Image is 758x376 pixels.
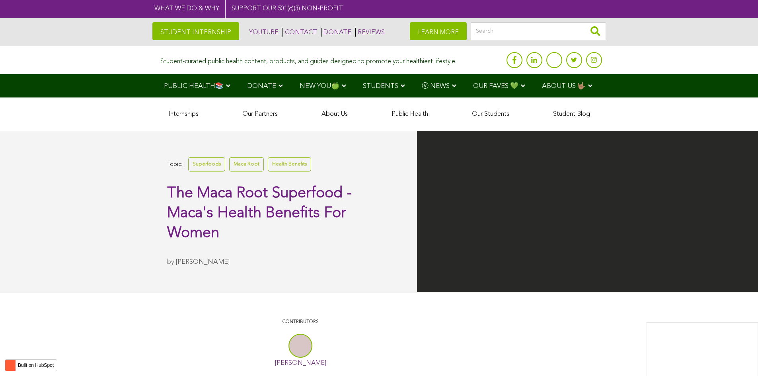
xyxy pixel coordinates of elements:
a: Superfoods [188,157,225,171]
a: LEARN MORE [410,22,467,40]
a: REVIEWS [355,28,385,37]
span: by [167,259,174,265]
span: OUR FAVES 💚 [473,83,518,90]
label: Built on HubSpot [15,360,57,370]
input: Search [471,22,606,40]
span: ABOUT US 🤟🏽 [542,83,586,90]
div: Student-curated public health content, products, and guides designed to promote your healthiest l... [160,54,456,66]
span: PUBLIC HEALTH📚 [164,83,224,90]
span: STUDENTS [363,83,398,90]
a: Maca Root [229,157,264,171]
a: [PERSON_NAME] [176,259,230,265]
span: Ⓥ NEWS [422,83,450,90]
a: CONTACT [283,28,317,37]
a: Health Benefits [268,157,311,171]
iframe: Chat Widget [718,338,758,376]
span: Topic: [167,159,182,170]
a: YOUTUBE [247,28,279,37]
img: HubSpot sprocket logo [5,360,15,370]
span: The Maca Root Superfood - Maca's Health Benefits For Women [167,186,352,241]
a: DONATE [321,28,351,37]
button: Built on HubSpot [5,359,57,371]
div: Navigation Menu [152,74,606,97]
a: STUDENT INTERNSHIP [152,22,239,40]
span: NEW YOU🍏 [300,83,339,90]
span: DONATE [247,83,276,90]
p: CONTRIBUTORS [171,318,430,326]
a: [PERSON_NAME] [275,360,326,366]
